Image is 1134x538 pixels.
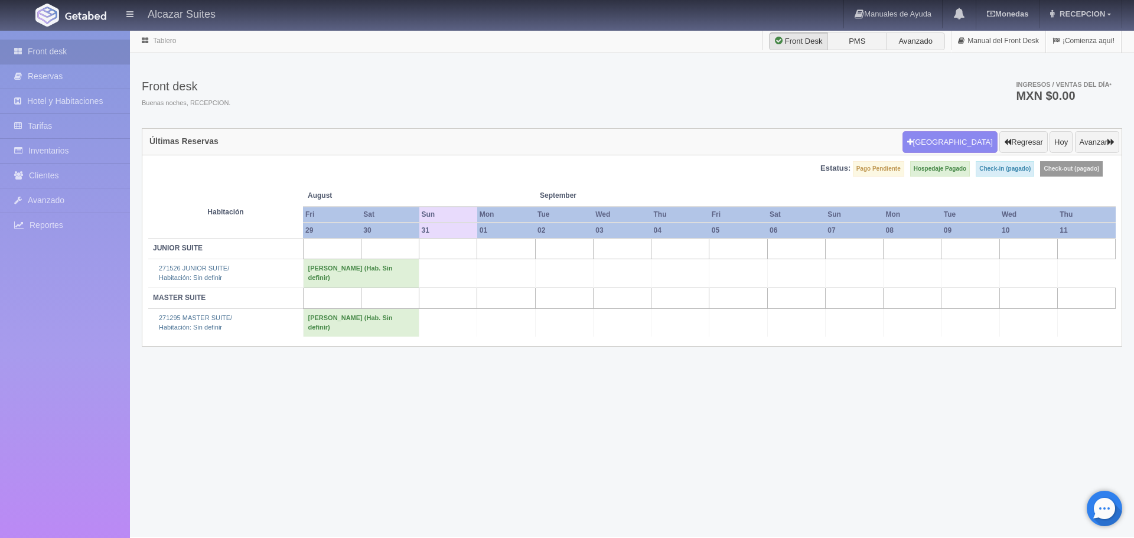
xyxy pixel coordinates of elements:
[1016,81,1112,88] span: Ingresos / Ventas del día
[142,80,230,93] h3: Front desk
[902,131,998,154] button: [GEOGRAPHIC_DATA]
[535,223,593,239] th: 02
[477,207,535,223] th: Mon
[1057,9,1105,18] span: RECEPCION
[941,223,999,239] th: 09
[884,207,941,223] th: Mon
[941,207,999,223] th: Tue
[976,161,1034,177] label: Check-in (pagado)
[153,244,203,252] b: JUNIOR SUITE
[853,161,904,177] label: Pago Pendiente
[1046,30,1121,53] a: ¡Comienza aquí!
[999,207,1057,223] th: Wed
[825,207,883,223] th: Sun
[419,223,477,239] th: 31
[1050,131,1073,154] button: Hoy
[651,223,709,239] th: 04
[1075,131,1119,154] button: Avanzar
[207,208,243,216] strong: Habitación
[886,32,945,50] label: Avanzado
[1057,223,1115,239] th: 11
[999,223,1057,239] th: 10
[303,308,419,337] td: [PERSON_NAME] (Hab. Sin definir)
[153,37,176,45] a: Tablero
[303,259,419,288] td: [PERSON_NAME] (Hab. Sin definir)
[419,207,477,223] th: Sun
[361,207,419,223] th: Sat
[540,191,647,201] span: September
[593,207,651,223] th: Wed
[987,9,1028,18] b: Monedas
[827,32,887,50] label: PMS
[159,265,229,281] a: 271526 JUNIOR SUITE/Habitación: Sin definir
[651,207,709,223] th: Thu
[767,207,825,223] th: Sat
[1040,161,1103,177] label: Check-out (pagado)
[593,223,651,239] th: 03
[303,223,361,239] th: 29
[308,191,415,201] span: August
[535,207,593,223] th: Tue
[159,314,232,331] a: 271295 MASTER SUITE/Habitación: Sin definir
[35,4,59,27] img: Getabed
[999,131,1047,154] button: Regresar
[65,11,106,20] img: Getabed
[767,223,825,239] th: 06
[361,223,419,239] th: 30
[148,6,216,21] h4: Alcazar Suites
[951,30,1045,53] a: Manual del Front Desk
[709,207,767,223] th: Fri
[1016,90,1112,102] h3: MXN $0.00
[142,99,230,108] span: Buenas noches, RECEPCION.
[825,223,883,239] th: 07
[153,294,206,302] b: MASTER SUITE
[303,207,361,223] th: Fri
[1057,207,1115,223] th: Thu
[820,163,850,174] label: Estatus:
[709,223,767,239] th: 05
[910,161,970,177] label: Hospedaje Pagado
[477,223,535,239] th: 01
[769,32,828,50] label: Front Desk
[884,223,941,239] th: 08
[149,137,219,146] h4: Últimas Reservas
